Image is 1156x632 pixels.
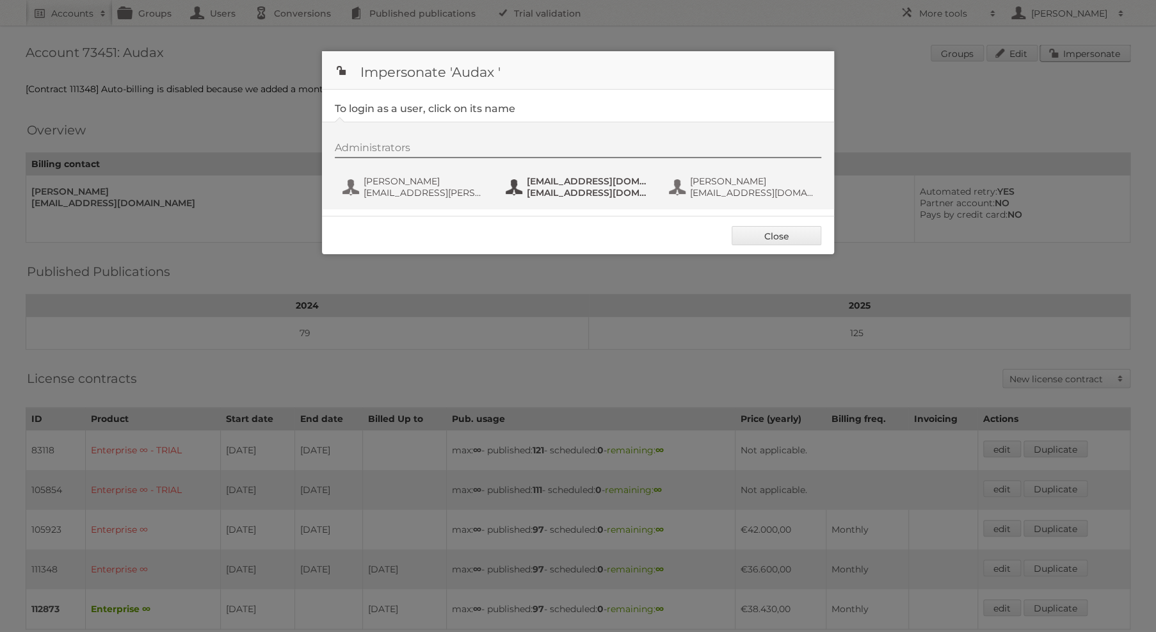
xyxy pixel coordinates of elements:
[341,174,492,200] button: [PERSON_NAME] [EMAIL_ADDRESS][PERSON_NAME][DOMAIN_NAME]
[504,174,655,200] button: [EMAIL_ADDRESS][DOMAIN_NAME] [EMAIL_ADDRESS][DOMAIN_NAME]
[690,175,814,187] span: [PERSON_NAME]
[364,187,488,199] span: [EMAIL_ADDRESS][PERSON_NAME][DOMAIN_NAME]
[322,51,834,90] h1: Impersonate 'Audax '
[527,175,651,187] span: [EMAIL_ADDRESS][DOMAIN_NAME]
[690,187,814,199] span: [EMAIL_ADDRESS][DOMAIN_NAME]
[527,187,651,199] span: [EMAIL_ADDRESS][DOMAIN_NAME]
[335,102,515,115] legend: To login as a user, click on its name
[364,175,488,187] span: [PERSON_NAME]
[668,174,818,200] button: [PERSON_NAME] [EMAIL_ADDRESS][DOMAIN_NAME]
[335,142,821,158] div: Administrators
[732,226,821,245] a: Close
